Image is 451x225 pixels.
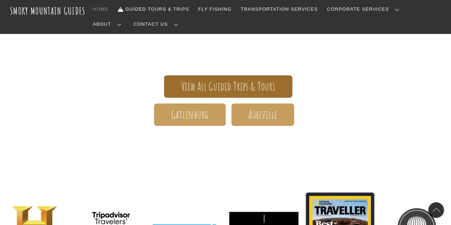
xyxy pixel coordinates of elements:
a: Asheville [231,103,294,126]
a: Smoky Mountain Guides [10,5,86,17]
a: Fly Fishing [195,2,234,17]
span: View All Guided Trips & Tours [181,83,276,90]
a: Home [90,2,112,17]
a: Contact Us [131,17,184,32]
span: Asheville [248,111,277,118]
a: Transportation Services [238,2,321,17]
h1: Your adventure starts here. [19,137,432,154]
span: Gatlinburg [171,111,209,118]
a: Corporate Services [324,2,405,17]
a: View All Guided Trips & Tours [164,75,292,98]
a: About [90,17,127,32]
a: Guided Tours & Trips [115,2,192,17]
a: Gatlinburg [154,103,225,126]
